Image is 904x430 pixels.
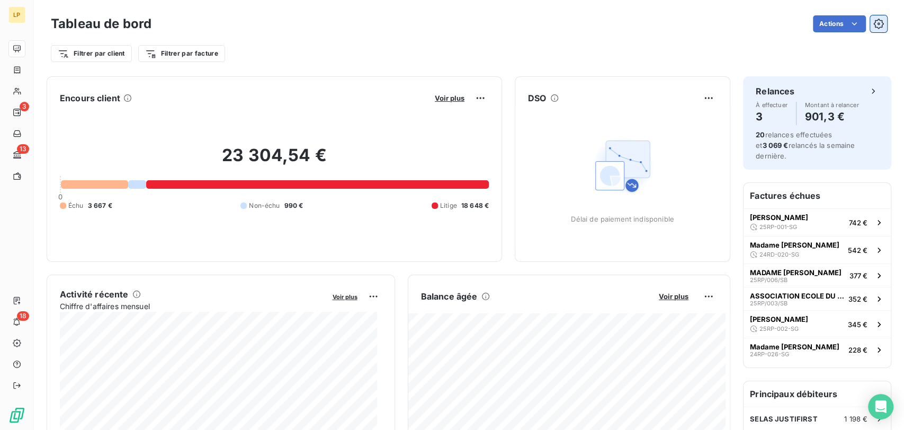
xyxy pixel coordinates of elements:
[8,104,25,121] a: 3
[868,394,893,419] div: Open Intercom Messenger
[744,236,891,264] button: Madame [PERSON_NAME]24RD-020-SG542 €
[435,94,464,102] span: Voir plus
[744,287,891,310] button: ASSOCIATION ECOLE DU CHAT25RP/003/SB352 €
[421,290,478,303] h6: Balance âgée
[848,295,867,303] span: 352 €
[750,343,839,351] span: Madame [PERSON_NAME]
[756,130,765,139] span: 20
[659,292,688,301] span: Voir plus
[849,218,867,227] span: 742 €
[68,201,84,210] span: Échu
[51,45,132,62] button: Filtrer par client
[759,326,799,332] span: 25RP-002-SG
[138,45,225,62] button: Filtrer par facture
[805,102,859,108] span: Montant à relancer
[60,145,489,177] h2: 23 304,54 €
[17,311,29,321] span: 18
[744,183,891,208] h6: Factures échues
[249,201,280,210] span: Non-échu
[589,132,657,200] img: Empty state
[51,14,151,33] h3: Tableau de bord
[744,264,891,287] button: MADAME [PERSON_NAME]25RP/006/SB377 €
[750,277,787,283] span: 25RP/006/SB
[750,268,842,277] span: MADAME [PERSON_NAME]
[744,208,891,236] button: [PERSON_NAME]25RP-001-SG742 €
[750,213,808,222] span: [PERSON_NAME]
[461,201,489,210] span: 18 648 €
[848,346,867,354] span: 228 €
[756,85,794,98] h6: Relances
[750,300,787,306] span: 25RP/003/SB
[744,381,891,407] h6: Principaux débiteurs
[58,192,62,201] span: 0
[60,288,128,301] h6: Activité récente
[88,201,112,210] span: 3 667 €
[744,338,891,361] button: Madame [PERSON_NAME]24RP-026-SG228 €
[762,141,788,150] span: 3 069 €
[60,92,120,104] h6: Encours client
[571,215,674,223] span: Délai de paiement indisponible
[849,271,867,280] span: 377 €
[759,251,799,258] span: 24RD-020-SG
[756,108,787,125] h4: 3
[440,201,457,210] span: Litige
[759,224,797,230] span: 25RP-001-SG
[750,241,839,249] span: Madame [PERSON_NAME]
[813,15,866,32] button: Actions
[60,301,325,312] span: Chiffre d'affaires mensuel
[333,293,357,301] span: Voir plus
[8,6,25,23] div: LP
[432,93,468,103] button: Voir plus
[656,292,692,301] button: Voir plus
[20,102,29,111] span: 3
[750,351,789,357] span: 24RP-026-SG
[756,102,787,108] span: À effectuer
[8,407,25,424] img: Logo LeanPay
[528,92,546,104] h6: DSO
[750,315,808,323] span: [PERSON_NAME]
[848,320,867,329] span: 345 €
[744,310,891,338] button: [PERSON_NAME]25RP-002-SG345 €
[844,415,867,423] span: 1 198 €
[17,144,29,154] span: 13
[750,292,844,300] span: ASSOCIATION ECOLE DU CHAT
[329,292,361,301] button: Voir plus
[756,130,855,160] span: relances effectuées et relancés la semaine dernière.
[8,146,25,163] a: 13
[848,246,867,255] span: 542 €
[284,201,303,210] span: 990 €
[750,415,817,423] span: SELAS JUSTIFIRST
[805,108,859,125] h4: 901,3 €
